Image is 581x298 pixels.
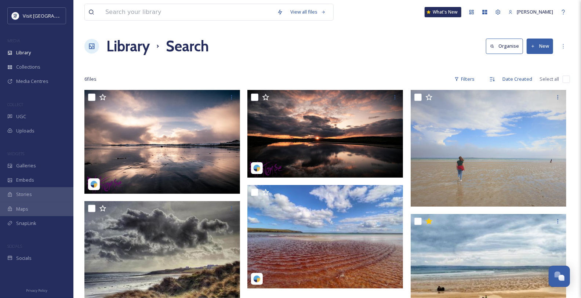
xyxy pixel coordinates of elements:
h1: Search [166,35,209,57]
span: Library [16,49,31,56]
a: [PERSON_NAME] [505,5,557,19]
img: snapsea-logo.png [253,164,261,172]
span: [PERSON_NAME] [517,8,553,15]
a: What's New [425,7,461,17]
img: Untitled%20design%20%2897%29.png [12,12,19,19]
a: View all files [287,5,330,19]
img: snapsea-logo.png [90,181,98,188]
img: Gress Beach.jpg [411,90,566,207]
span: Privacy Policy [26,288,47,293]
span: Maps [16,206,28,212]
span: Embeds [16,177,34,183]
span: UGC [16,113,26,120]
span: Media Centres [16,78,48,85]
img: ralphtonge-18130868977318972.jpg [84,90,240,194]
button: New [527,39,553,54]
button: Open Chat [549,266,570,287]
img: wildswimmer-17930897659639728.jpg [247,185,403,289]
a: Privacy Policy [26,286,47,294]
span: WIDGETS [7,151,24,156]
input: Search your library [102,4,273,20]
div: Date Created [499,72,536,86]
span: Galleries [16,162,36,169]
button: Organise [486,39,523,54]
span: Uploads [16,127,35,134]
span: Stories [16,191,32,198]
span: Collections [16,63,40,70]
span: SOCIALS [7,243,22,249]
span: Visit [GEOGRAPHIC_DATA] [23,12,80,19]
img: ralphtonge-17997712468718846.jpg [247,90,403,178]
span: Select all [540,76,559,83]
span: 6 file s [84,76,97,83]
span: MEDIA [7,38,20,43]
div: Filters [451,72,478,86]
span: Socials [16,255,32,262]
span: SnapLink [16,220,36,227]
span: COLLECT [7,102,23,107]
a: Library [106,35,150,57]
img: snapsea-logo.png [253,275,261,283]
